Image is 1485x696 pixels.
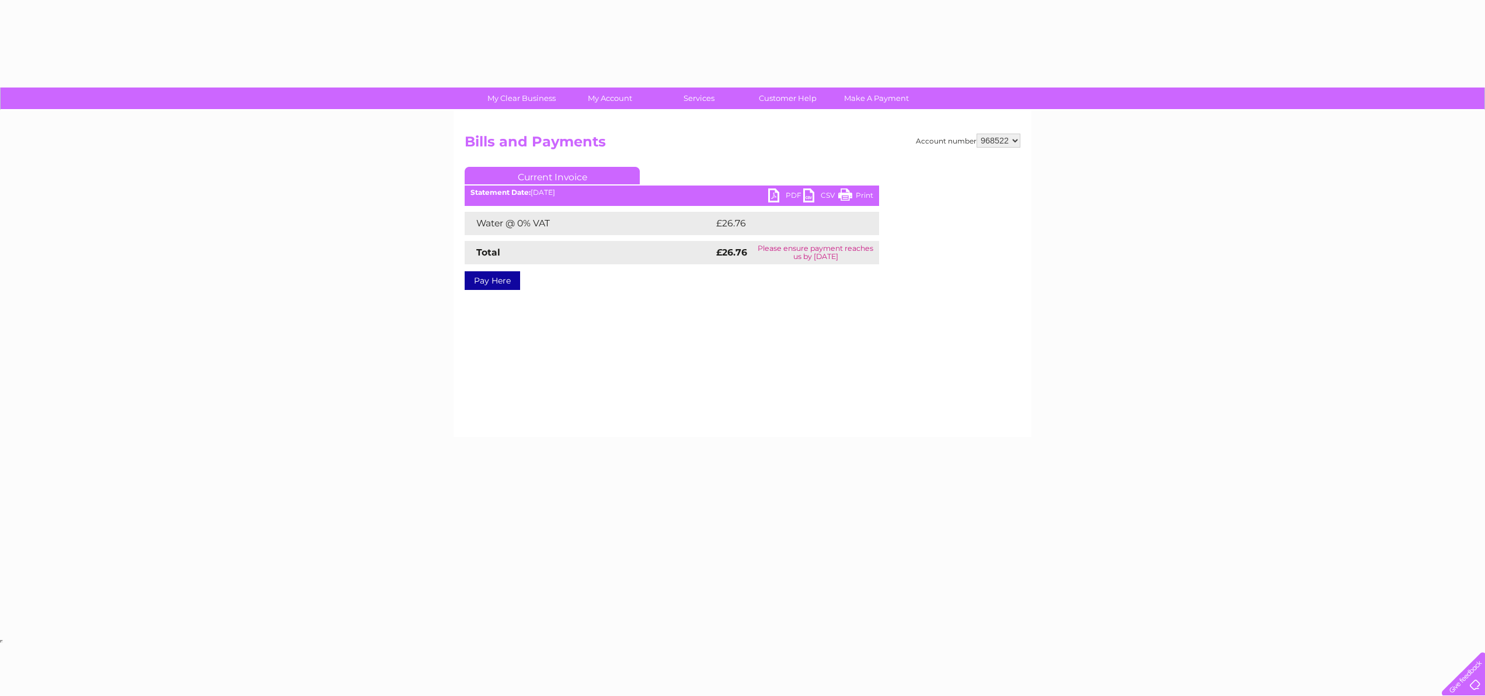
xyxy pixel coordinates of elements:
h2: Bills and Payments [465,134,1020,156]
div: [DATE] [465,188,879,197]
a: CSV [803,188,838,205]
b: Statement Date: [470,188,531,197]
a: My Clear Business [473,88,570,109]
td: Please ensure payment reaches us by [DATE] [752,241,879,264]
strong: Total [476,247,500,258]
td: Water @ 0% VAT [465,212,713,235]
a: Services [651,88,747,109]
a: Make A Payment [828,88,925,109]
a: My Account [562,88,658,109]
a: Pay Here [465,271,520,290]
a: PDF [768,188,803,205]
strong: £26.76 [716,247,747,258]
td: £26.76 [713,212,856,235]
a: Print [838,188,873,205]
a: Customer Help [740,88,836,109]
div: Account number [916,134,1020,148]
a: Current Invoice [465,167,640,184]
